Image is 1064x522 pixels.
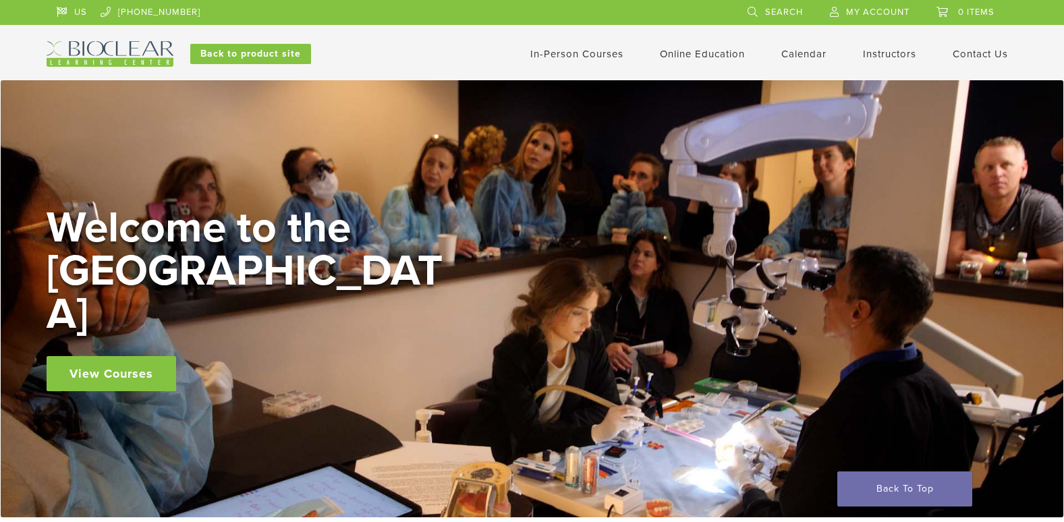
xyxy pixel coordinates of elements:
[765,7,803,18] span: Search
[846,7,909,18] span: My Account
[781,48,827,60] a: Calendar
[660,48,745,60] a: Online Education
[958,7,995,18] span: 0 items
[953,48,1008,60] a: Contact Us
[47,206,451,336] h2: Welcome to the [GEOGRAPHIC_DATA]
[47,41,173,67] img: Bioclear
[47,356,176,391] a: View Courses
[837,471,972,506] a: Back To Top
[863,48,916,60] a: Instructors
[530,48,623,60] a: In-Person Courses
[190,44,311,64] a: Back to product site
